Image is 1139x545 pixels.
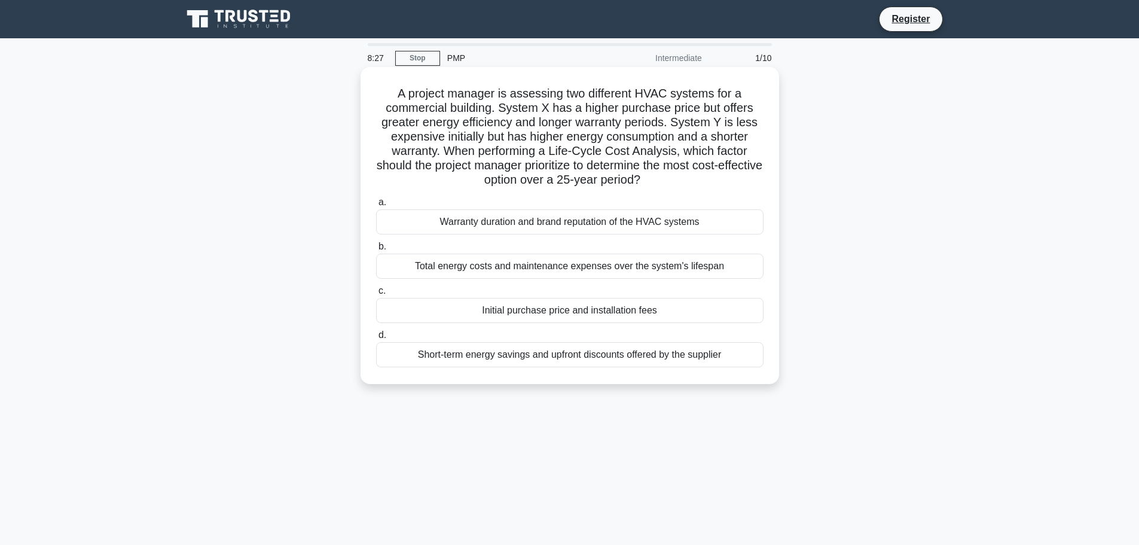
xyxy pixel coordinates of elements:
[375,86,765,188] h5: A project manager is assessing two different HVAC systems for a commercial building. System X has...
[395,51,440,66] a: Stop
[378,197,386,207] span: a.
[376,298,764,323] div: Initial purchase price and installation fees
[378,241,386,251] span: b.
[884,11,937,26] a: Register
[376,342,764,367] div: Short-term energy savings and upfront discounts offered by the supplier
[376,209,764,235] div: Warranty duration and brand reputation of the HVAC systems
[378,285,386,296] span: c.
[361,46,395,70] div: 8:27
[604,46,709,70] div: Intermediate
[709,46,779,70] div: 1/10
[376,254,764,279] div: Total energy costs and maintenance expenses over the system's lifespan
[378,330,386,340] span: d.
[440,46,604,70] div: PMP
